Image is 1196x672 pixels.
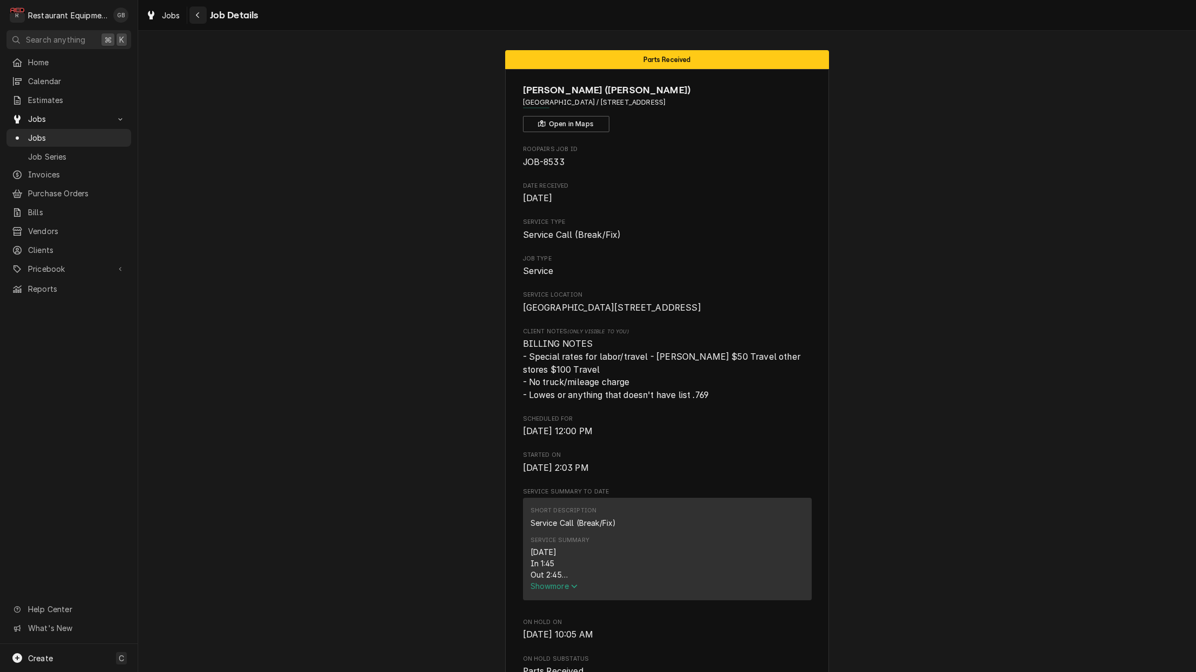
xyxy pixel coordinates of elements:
[113,8,128,23] div: GB
[523,218,812,241] div: Service Type
[523,182,812,190] span: Date Received
[523,255,812,278] div: Job Type
[28,283,126,294] span: Reports
[523,145,812,168] div: Roopairs Job ID
[523,291,812,314] div: Service Location
[6,129,131,147] a: Jobs
[523,230,621,240] span: Service Call (Break/Fix)
[523,463,589,473] span: [DATE] 2:03 PM
[531,546,695,580] div: [DATE] In 1:45 Out 2:45 Tk107 [PERSON_NAME] left side of grill line: M# SFSG14 S# G13LA060013 Nee...
[567,328,628,334] span: (Only Visible to You)
[6,241,131,259] a: Clients
[523,338,812,401] span: [object Object]
[26,34,85,45] span: Search anything
[6,260,131,278] a: Go to Pricebook
[6,72,131,90] a: Calendar
[28,151,126,162] span: Job Series
[523,98,812,107] span: Address
[6,148,131,166] a: Job Series
[28,654,53,663] span: Create
[523,655,812,663] span: On Hold SubStatus
[523,451,812,474] div: Started On
[28,94,126,106] span: Estimates
[6,30,131,49] button: Search anything⌘K
[531,580,695,592] button: Showmore
[523,498,812,605] div: Service Summary
[6,166,131,183] a: Invoices
[505,50,829,69] div: Status
[10,8,25,23] div: Restaurant Equipment Diagnostics's Avatar
[6,222,131,240] a: Vendors
[28,225,126,237] span: Vendors
[523,426,593,436] span: [DATE] 12:00 PM
[523,301,812,314] span: Service Location
[523,488,812,496] span: Service Summary To Date
[523,303,701,313] span: [GEOGRAPHIC_DATA][STREET_ADDRESS]
[523,462,812,475] span: Started On
[523,83,812,98] span: Name
[162,10,180,21] span: Jobs
[523,618,812,627] span: On Hold On
[531,506,597,515] div: Short Description
[113,8,128,23] div: Gary Beaver's Avatar
[6,53,131,71] a: Home
[10,8,25,23] div: R
[523,327,812,336] span: Client Notes
[523,193,553,203] span: [DATE]
[28,10,107,21] div: Restaurant Equipment Diagnostics
[523,488,812,605] div: Service Summary To Date
[523,265,812,278] span: Job Type
[523,291,812,299] span: Service Location
[523,83,812,132] div: Client Information
[531,536,589,545] div: Service Summary
[523,628,812,641] span: On Hold On
[6,619,131,637] a: Go to What's New
[6,110,131,128] a: Go to Jobs
[523,266,554,276] span: Service
[523,415,812,423] span: Scheduled For
[523,618,812,641] div: On Hold On
[28,207,126,218] span: Bills
[28,169,126,180] span: Invoices
[6,600,131,618] a: Go to Help Center
[531,517,616,529] div: Service Call (Break/Fix)
[6,203,131,221] a: Bills
[28,132,126,143] span: Jobs
[28,604,125,615] span: Help Center
[119,653,124,664] span: C
[531,581,578,591] span: Show more
[189,6,207,24] button: Navigate back
[28,76,126,87] span: Calendar
[28,113,110,125] span: Jobs
[523,156,812,169] span: Roopairs Job ID
[643,56,690,63] span: Parts Received
[207,8,259,23] span: Job Details
[523,218,812,227] span: Service Type
[523,157,565,167] span: JOB-8533
[104,34,112,45] span: ⌘
[523,425,812,438] span: Scheduled For
[523,415,812,438] div: Scheduled For
[523,451,812,460] span: Started On
[523,229,812,242] span: Service Type
[119,34,124,45] span: K
[523,327,812,402] div: [object Object]
[6,280,131,298] a: Reports
[523,339,803,400] span: BILLING NOTES - Special rates for labor/travel - [PERSON_NAME] $50 Travel other stores $100 Trave...
[523,182,812,205] div: Date Received
[6,184,131,202] a: Purchase Orders
[28,244,126,256] span: Clients
[28,188,126,199] span: Purchase Orders
[28,622,125,634] span: What's New
[523,255,812,263] span: Job Type
[6,91,131,109] a: Estimates
[523,192,812,205] span: Date Received
[523,145,812,154] span: Roopairs Job ID
[141,6,185,24] a: Jobs
[523,629,593,640] span: [DATE] 10:05 AM
[523,116,609,132] button: Open in Maps
[28,263,110,275] span: Pricebook
[28,57,126,68] span: Home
